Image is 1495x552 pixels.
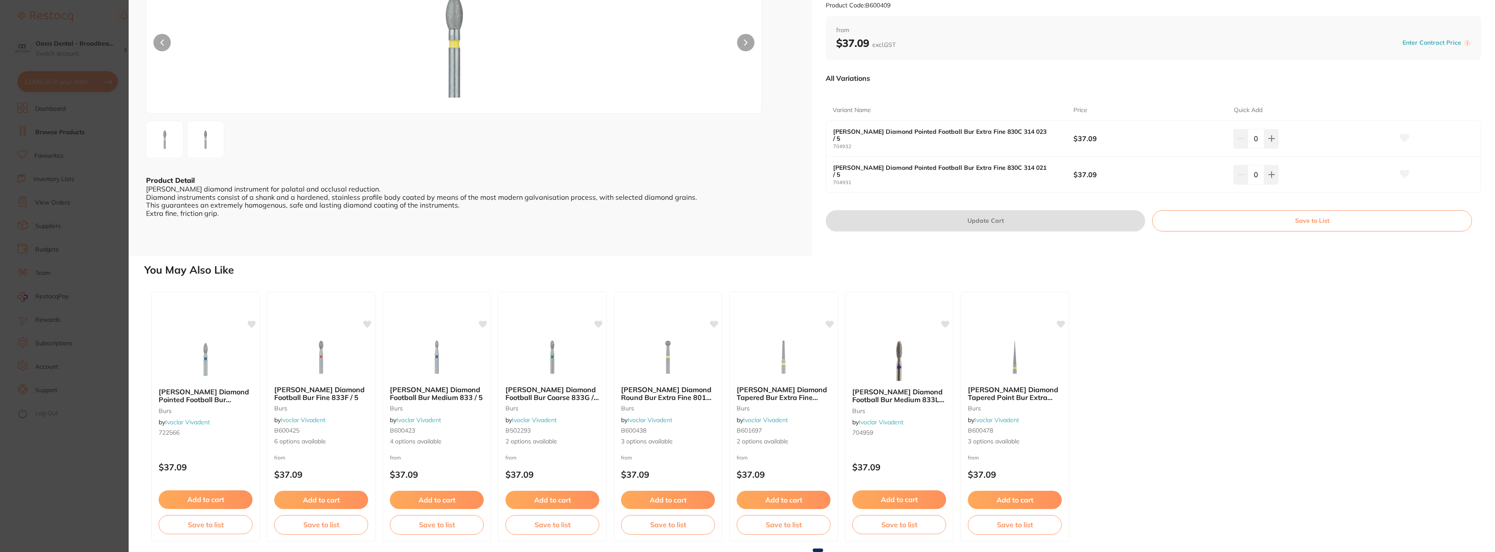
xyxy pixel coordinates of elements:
[621,416,672,424] span: by
[512,416,557,424] a: Ivoclar Vivadent
[852,462,946,472] p: $37.09
[293,335,349,379] img: Meisinger Diamond Football Bur Fine 833F / 5
[968,386,1062,402] b: Meisinger Diamond Tapered Point Bur Extra Fine 859C / 5
[833,128,1049,142] b: [PERSON_NAME] Diamond Pointed Football Bur Extra Fine 830C 314 023 / 5
[505,515,599,534] button: Save to list
[281,416,326,424] a: Ivoclar Vivadent
[274,454,286,461] span: from
[146,176,195,185] b: Product Detail
[826,2,890,9] small: Product Code: B600409
[640,335,696,379] img: Meisinger Diamond Round Bur Extra Fine 801C / 5
[859,418,904,426] a: Ivoclar Vivadent
[1073,106,1087,115] p: Price
[852,418,904,426] span: by
[833,164,1049,178] b: [PERSON_NAME] Diamond Pointed Football Bur Extra Fine 830C 314 021 / 5
[390,386,484,402] b: Meisinger Diamond Football Bur Medium 833 / 5
[833,106,871,115] p: Variant Name
[390,515,484,534] button: Save to list
[872,41,896,49] span: excl. GST
[852,407,946,414] small: burs
[165,418,210,426] a: Ivoclar Vivadent
[968,454,979,461] span: from
[737,416,788,424] span: by
[274,437,368,446] span: 6 options available
[852,490,946,509] button: Add to cart
[621,515,715,534] button: Save to list
[409,335,465,379] img: Meisinger Diamond Football Bur Medium 833 / 5
[987,335,1043,379] img: Meisinger Diamond Tapered Point Bur Extra Fine 859C / 5
[836,26,1471,35] span: from
[826,210,1145,231] button: Update Cart
[274,427,368,434] small: B600425
[390,416,441,424] span: by
[159,407,252,414] small: burs
[390,491,484,509] button: Add to cart
[159,429,252,436] small: 722566
[505,427,599,434] small: B502293
[968,427,1062,434] small: B600478
[737,454,748,461] span: from
[968,469,1062,479] p: $37.09
[274,491,368,509] button: Add to cart
[505,416,557,424] span: by
[149,124,180,155] img: LWpwZy04MDY1Nw
[274,416,326,424] span: by
[968,515,1062,534] button: Save to list
[1400,39,1464,47] button: Enter Contract Price
[974,416,1019,424] a: Ivoclar Vivadent
[836,36,896,50] b: $37.09
[274,469,368,479] p: $37.09
[968,437,1062,446] span: 3 options available
[274,405,368,412] small: burs
[621,405,715,412] small: burs
[159,388,252,404] b: Meisinger Diamond Pointed Football Bur Medium 830 314 018 / 5
[390,427,484,434] small: B600423
[159,418,210,426] span: by
[505,469,599,479] p: $37.09
[390,454,401,461] span: from
[159,462,252,472] p: $37.09
[755,335,812,379] img: Meisinger Diamond Tapered Bur Extra Fine 850C / 5
[505,491,599,509] button: Add to cart
[968,416,1019,424] span: by
[737,469,831,479] p: $37.09
[159,490,252,509] button: Add to cart
[1234,106,1262,115] p: Quick Add
[737,437,831,446] span: 2 options available
[505,386,599,402] b: Meisinger Diamond Football Bur Coarse 833G / 5
[968,405,1062,412] small: burs
[737,405,831,412] small: burs
[852,515,946,534] button: Save to list
[190,124,221,155] img: LWpwZy04MDY1Ng
[737,515,831,534] button: Save to list
[871,337,927,381] img: Meisinger Diamond Football Bur Medium 833L 314 018 / 5
[396,416,441,424] a: Ivoclar Vivadent
[390,405,484,412] small: burs
[852,388,946,404] b: Meisinger Diamond Football Bur Medium 833L 314 018 / 5
[274,515,368,534] button: Save to list
[833,180,1073,185] small: 704931
[737,386,831,402] b: Meisinger Diamond Tapered Bur Extra Fine 850C / 5
[505,454,517,461] span: from
[621,437,715,446] span: 3 options available
[177,337,234,381] img: Meisinger Diamond Pointed Football Bur Medium 830 314 018 / 5
[628,416,672,424] a: Ivoclar Vivadent
[159,515,252,534] button: Save to list
[1152,210,1472,231] button: Save to List
[505,437,599,446] span: 2 options available
[505,405,599,412] small: burs
[621,427,715,434] small: B600438
[833,144,1073,149] small: 704932
[144,264,1492,276] h2: You May Also Like
[1073,170,1218,179] b: $37.09
[737,427,831,434] small: B601697
[852,429,946,436] small: 704959
[621,491,715,509] button: Add to cart
[390,437,484,446] span: 4 options available
[146,185,794,217] div: [PERSON_NAME] diamond instrument for palatal and occlusal reduction. Diamond instruments consist ...
[1464,40,1471,46] label: i
[621,386,715,402] b: Meisinger Diamond Round Bur Extra Fine 801C / 5
[743,416,788,424] a: Ivoclar Vivadent
[968,491,1062,509] button: Add to cart
[621,454,632,461] span: from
